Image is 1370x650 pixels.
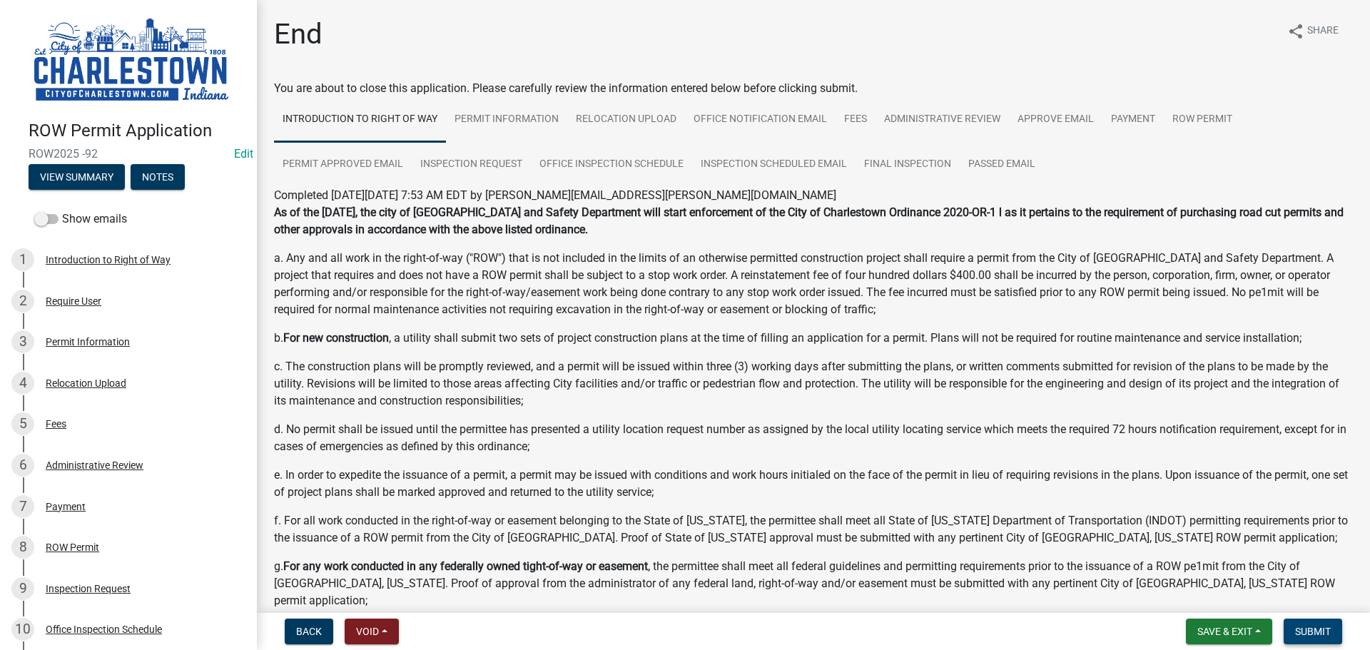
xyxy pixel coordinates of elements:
[11,495,34,518] div: 7
[1287,23,1304,40] i: share
[34,210,127,228] label: Show emails
[446,97,567,143] a: Permit Information
[274,142,412,188] a: Permit Approved Email
[274,558,1353,609] p: g. , the permittee shall meet all federal guidelines and permitting requirements prior to the iss...
[46,624,162,634] div: Office Inspection Schedule
[46,460,143,470] div: Administrative Review
[131,164,185,190] button: Notes
[274,330,1353,347] p: b. , a utility shall submit two sets of project construction plans at the time of filling an appl...
[131,172,185,183] wm-modal-confirm: Notes
[876,97,1009,143] a: Administrative Review
[29,164,125,190] button: View Summary
[46,378,126,388] div: Relocation Upload
[1009,97,1102,143] a: Approve Email
[29,121,245,141] h4: ROW Permit Application
[11,290,34,313] div: 2
[46,337,130,347] div: Permit Information
[29,147,228,161] span: ROW2025 -92
[11,577,34,600] div: 9
[274,421,1353,455] p: d. No permit shall be issued until the permittee has presented a utility location request number ...
[285,619,333,644] button: Back
[1295,626,1331,637] span: Submit
[685,97,836,143] a: Office Notification Email
[1307,23,1339,40] span: Share
[274,250,1353,318] p: a. Any and all work in the right-of-way ("ROW") that is not included in the limits of an otherwis...
[531,142,692,188] a: Office Inspection Schedule
[46,542,99,552] div: ROW Permit
[29,172,125,183] wm-modal-confirm: Summary
[1276,17,1350,45] button: shareShare
[11,536,34,559] div: 8
[692,142,856,188] a: Inspection Scheduled Email
[1102,97,1164,143] a: Payment
[1164,97,1241,143] a: ROW Permit
[11,330,34,353] div: 3
[274,97,446,143] a: Introduction to Right of Way
[567,97,685,143] a: Relocation Upload
[11,372,34,395] div: 4
[1197,626,1252,637] span: Save & Exit
[283,559,648,573] strong: For any work conducted in any federally owned tight-of-way or easement
[274,467,1353,501] p: e. In order to expedite the issuance of a permit, a permit may be issued with conditions and work...
[11,248,34,271] div: 1
[46,502,86,512] div: Payment
[856,142,960,188] a: Final Inspection
[345,619,399,644] button: Void
[11,618,34,641] div: 10
[274,17,323,51] h1: End
[234,147,253,161] a: Edit
[283,331,389,345] strong: For new construction
[46,419,66,429] div: Fees
[960,142,1044,188] a: Passed Email
[1186,619,1272,644] button: Save & Exit
[1284,619,1342,644] button: Submit
[29,15,234,106] img: City of Charlestown, Indiana
[356,626,379,637] span: Void
[11,412,34,435] div: 5
[46,584,131,594] div: Inspection Request
[274,512,1353,547] p: f. For all work conducted in the right-of-way or easement belonging to the State of [US_STATE], t...
[412,142,531,188] a: Inspection Request
[836,97,876,143] a: Fees
[274,188,836,202] span: Completed [DATE][DATE] 7:53 AM EDT by [PERSON_NAME][EMAIL_ADDRESS][PERSON_NAME][DOMAIN_NAME]
[46,255,171,265] div: Introduction to Right of Way
[274,358,1353,410] p: c. The construction plans will be promptly reviewed, and a permit will be issued within three (3)...
[234,147,253,161] wm-modal-confirm: Edit Application Number
[46,296,101,306] div: Require User
[296,626,322,637] span: Back
[274,205,1344,236] strong: As of the [DATE], the city of [GEOGRAPHIC_DATA] and Safety Department will start enforcement of t...
[11,454,34,477] div: 6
